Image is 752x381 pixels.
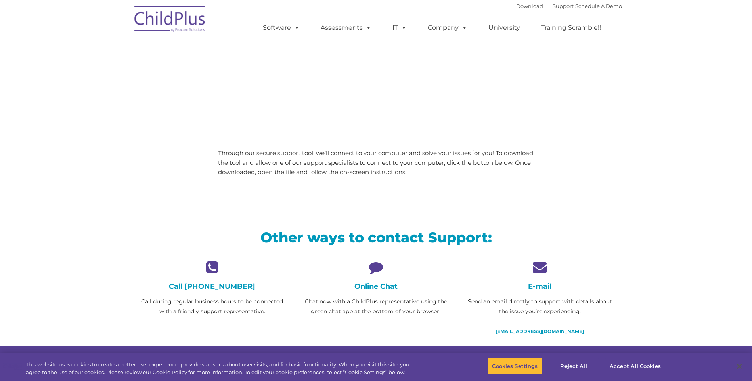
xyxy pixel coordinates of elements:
[136,297,288,316] p: Call during regular business hours to be connected with a friendly support representative.
[480,20,528,36] a: University
[313,20,379,36] a: Assessments
[605,358,665,375] button: Accept All Cookies
[533,20,609,36] a: Training Scramble!!
[420,20,475,36] a: Company
[516,3,622,9] font: |
[385,20,415,36] a: IT
[300,282,452,291] h4: Online Chat
[255,20,308,36] a: Software
[464,297,616,316] p: Send an email directly to support with details about the issue you’re experiencing.
[549,358,599,375] button: Reject All
[136,57,433,81] span: LiveSupport with SplashTop
[575,3,622,9] a: Schedule A Demo
[731,358,748,375] button: Close
[488,358,542,375] button: Cookies Settings
[553,3,574,9] a: Support
[130,0,210,40] img: ChildPlus by Procare Solutions
[136,282,288,291] h4: Call [PHONE_NUMBER]
[464,282,616,291] h4: E-mail
[26,361,413,376] div: This website uses cookies to create a better user experience, provide statistics about user visit...
[136,229,616,246] h2: Other ways to contact Support:
[496,328,584,334] a: [EMAIL_ADDRESS][DOMAIN_NAME]
[516,3,543,9] a: Download
[300,297,452,316] p: Chat now with a ChildPlus representative using the green chat app at the bottom of your browser!
[218,149,534,177] p: Through our secure support tool, we’ll connect to your computer and solve your issues for you! To...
